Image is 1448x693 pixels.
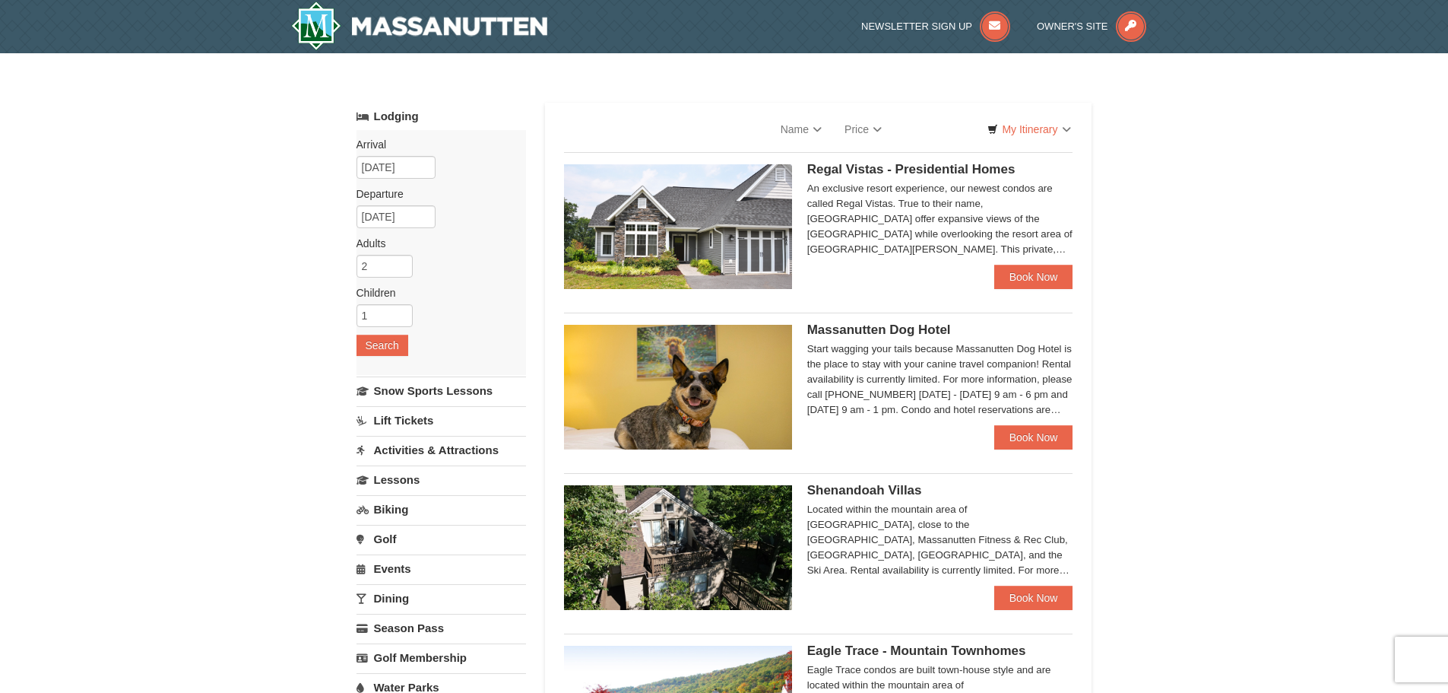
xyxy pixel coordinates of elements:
[356,614,526,642] a: Season Pass
[356,436,526,464] a: Activities & Attractions
[356,555,526,583] a: Events
[807,323,951,337] span: Massanutten Dog Hotel
[807,162,1016,176] span: Regal Vistas - Presidential Homes
[356,406,526,434] a: Lift Tickets
[356,103,526,130] a: Lodging
[769,114,833,145] a: Name
[807,644,1026,658] span: Eagle Trace - Mountain Townhomes
[356,236,515,251] label: Adults
[356,584,526,612] a: Dining
[861,21,972,32] span: Newsletter Sign Up
[1037,21,1108,32] span: Owner's Site
[356,525,526,553] a: Golf
[564,325,792,450] img: 27428181-5-81c892a3.jpg
[807,342,1073,418] div: Start wagging your tails because Massanutten Dog Hotel is the place to stay with your canine trav...
[564,485,792,610] img: 19219019-2-e70bf45f.jpg
[994,265,1073,289] a: Book Now
[356,644,526,672] a: Golf Membership
[1037,21,1146,32] a: Owner's Site
[356,285,515,300] label: Children
[977,118,1080,141] a: My Itinerary
[356,335,408,356] button: Search
[356,186,515,202] label: Departure
[994,586,1073,610] a: Book Now
[356,466,526,494] a: Lessons
[356,377,526,405] a: Snow Sports Lessons
[807,502,1073,578] div: Located within the mountain area of [GEOGRAPHIC_DATA], close to the [GEOGRAPHIC_DATA], Massanutte...
[291,2,548,50] img: Massanutten Resort Logo
[564,164,792,289] img: 19218991-1-902409a9.jpg
[356,495,526,523] a: Biking
[833,114,893,145] a: Price
[291,2,548,50] a: Massanutten Resort
[807,181,1073,257] div: An exclusive resort experience, our newest condos are called Regal Vistas. True to their name, [G...
[807,483,922,497] span: Shenandoah Villas
[994,425,1073,450] a: Book Now
[356,137,515,152] label: Arrival
[861,21,1010,32] a: Newsletter Sign Up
